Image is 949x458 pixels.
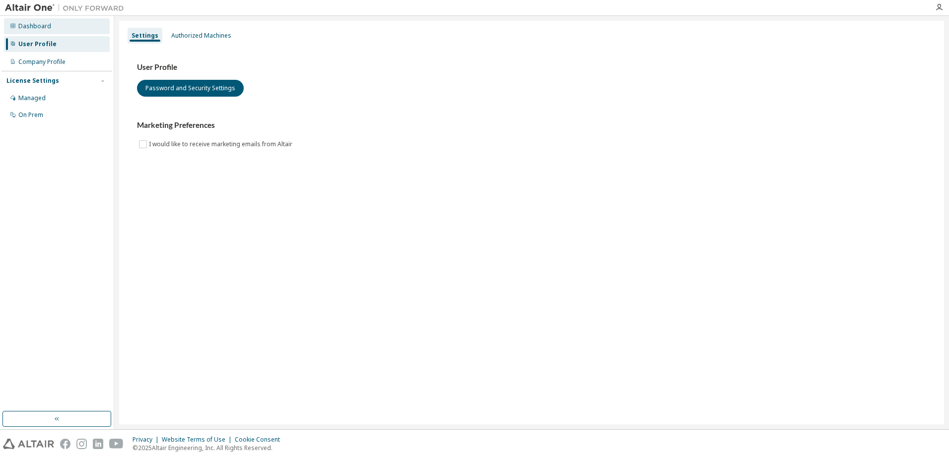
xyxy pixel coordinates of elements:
img: youtube.svg [109,439,124,449]
div: Privacy [133,436,162,444]
img: facebook.svg [60,439,70,449]
img: Altair One [5,3,129,13]
div: User Profile [18,40,57,48]
label: I would like to receive marketing emails from Altair [149,138,294,150]
div: Authorized Machines [171,32,231,40]
div: Settings [132,32,158,40]
div: Company Profile [18,58,66,66]
h3: Marketing Preferences [137,120,926,130]
div: Website Terms of Use [162,436,235,444]
div: Dashboard [18,22,51,30]
div: Cookie Consent [235,436,286,444]
button: Password and Security Settings [137,80,244,97]
div: License Settings [6,77,59,85]
div: Managed [18,94,46,102]
img: altair_logo.svg [3,439,54,449]
img: instagram.svg [76,439,87,449]
h3: User Profile [137,62,926,72]
p: © 2025 Altair Engineering, Inc. All Rights Reserved. [133,444,286,452]
img: linkedin.svg [93,439,103,449]
div: On Prem [18,111,43,119]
